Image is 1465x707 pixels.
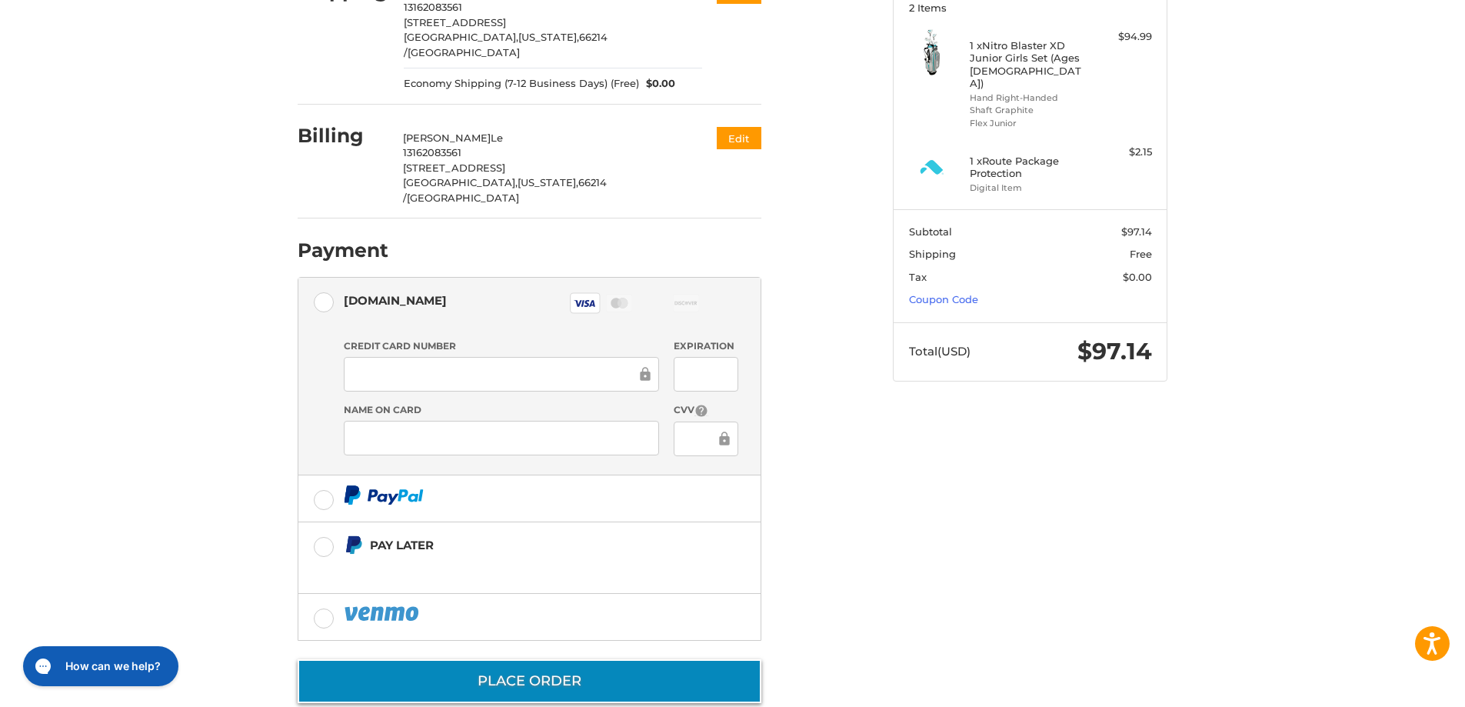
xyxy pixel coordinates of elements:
div: Pay Later [370,532,664,558]
label: Credit Card Number [344,339,659,353]
span: $97.14 [1077,337,1152,365]
li: Digital Item [970,182,1087,195]
button: Edit [717,127,761,149]
h2: Billing [298,124,388,148]
h3: 2 Items [909,2,1152,14]
li: Hand Right-Handed [970,92,1087,105]
span: Economy Shipping (7-12 Business Days) (Free) [404,76,639,92]
span: 66214 / [404,31,608,58]
span: 13162083561 [403,146,461,158]
label: Name on Card [344,403,659,417]
a: Coupon Code [909,293,978,305]
span: [GEOGRAPHIC_DATA], [403,176,518,188]
span: [PERSON_NAME] [403,132,491,144]
iframe: Gorgias live chat messenger [15,641,183,692]
span: $97.14 [1121,225,1152,238]
h2: Payment [298,238,388,262]
label: CVV [674,403,737,418]
span: [GEOGRAPHIC_DATA], [404,31,518,43]
span: Free [1130,248,1152,260]
iframe: PayPal Message 1 [344,561,665,575]
span: Le [491,132,503,144]
span: [GEOGRAPHIC_DATA] [407,192,519,204]
li: Flex Junior [970,117,1087,130]
span: [US_STATE], [518,31,579,43]
span: [US_STATE], [518,176,578,188]
img: Pay Later icon [344,535,363,555]
span: Shipping [909,248,956,260]
button: Place Order [298,659,761,703]
h4: 1 x Route Package Protection [970,155,1087,180]
span: $0.00 [639,76,676,92]
span: 66214 / [403,176,607,204]
label: Expiration [674,339,737,353]
span: Total (USD) [909,344,971,359]
img: PayPal icon [344,604,422,623]
span: Tax [909,271,927,283]
span: 13162083561 [404,1,462,13]
div: $2.15 [1091,145,1152,160]
div: $94.99 [1091,29,1152,45]
span: [STREET_ADDRESS] [403,162,505,174]
span: Subtotal [909,225,952,238]
span: [STREET_ADDRESS] [404,16,506,28]
span: [GEOGRAPHIC_DATA] [408,46,520,58]
img: PayPal icon [344,485,424,505]
span: $0.00 [1123,271,1152,283]
div: [DOMAIN_NAME] [344,288,447,313]
li: Shaft Graphite [970,104,1087,117]
h4: 1 x Nitro Blaster XD Junior Girls Set (Ages [DEMOGRAPHIC_DATA]) [970,39,1087,89]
